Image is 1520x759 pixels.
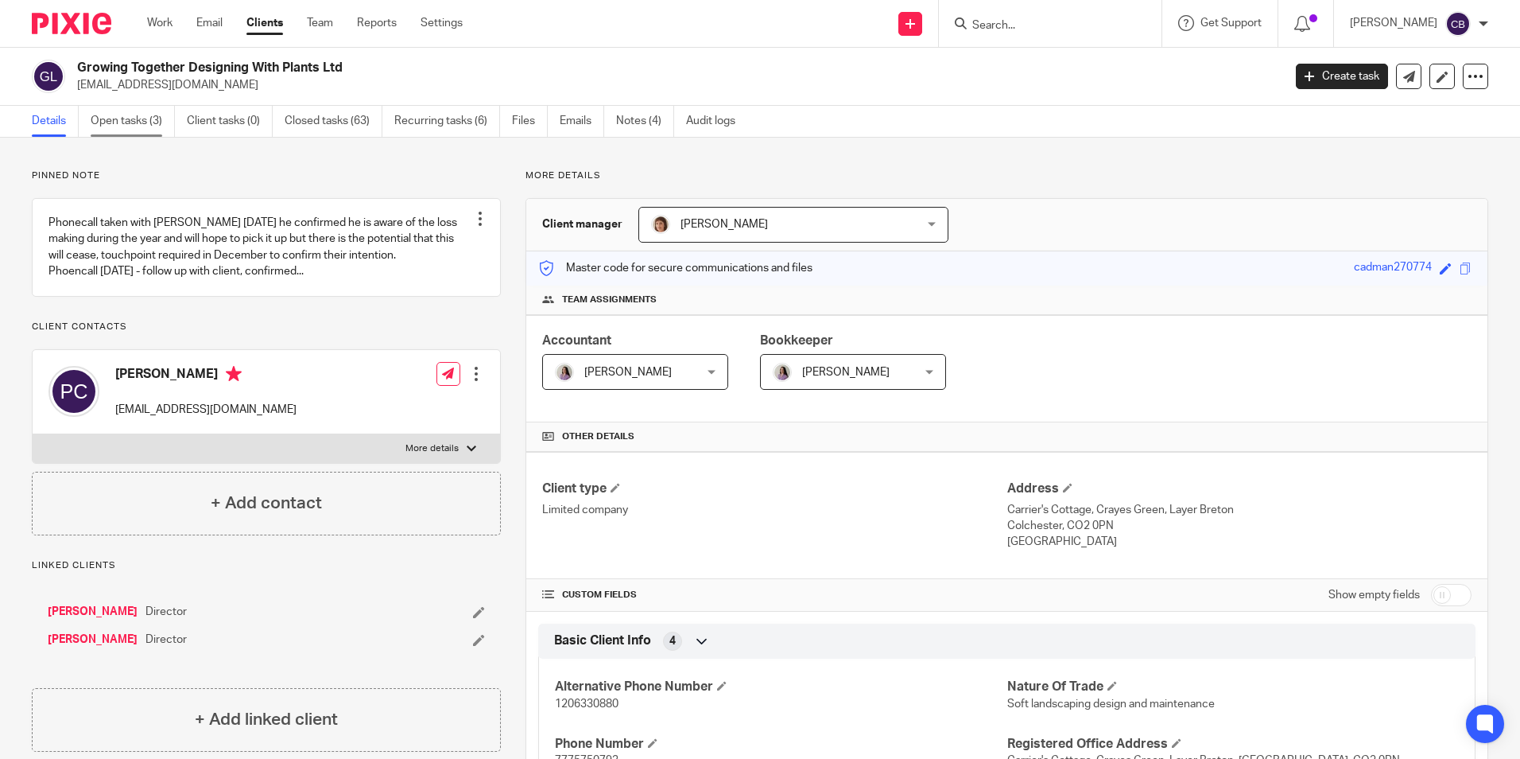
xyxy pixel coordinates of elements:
[1350,15,1437,31] p: [PERSON_NAME]
[584,367,672,378] span: [PERSON_NAME]
[32,559,501,572] p: Linked clients
[226,366,242,382] i: Primary
[357,15,397,31] a: Reports
[542,502,1006,518] p: Limited company
[32,106,79,137] a: Details
[145,604,187,620] span: Director
[115,366,297,386] h4: [PERSON_NAME]
[773,363,792,382] img: Olivia.jpg
[195,707,338,732] h4: + Add linked client
[651,215,670,234] img: Pixie%204.jpg
[616,106,674,137] a: Notes (4)
[1007,502,1472,518] p: Carrier's Cottage, Crayes Green, Layer Breton
[1007,699,1215,710] span: Soft landscaping design and maintenance
[512,106,548,137] a: Files
[115,402,297,418] p: [EMAIL_ADDRESS][DOMAIN_NAME]
[91,106,175,137] a: Open tasks (3)
[538,260,812,276] p: Master code for secure communications and files
[32,13,111,34] img: Pixie
[542,481,1006,497] h4: Client type
[1296,64,1388,89] a: Create task
[1200,18,1262,29] span: Get Support
[145,632,187,648] span: Director
[562,294,657,306] span: Team assignments
[542,216,622,232] h3: Client manager
[1007,534,1472,550] p: [GEOGRAPHIC_DATA]
[285,106,382,137] a: Closed tasks (63)
[147,15,173,31] a: Work
[555,736,1006,753] h4: Phone Number
[669,633,676,649] span: 4
[555,363,574,382] img: Olivia.jpg
[187,106,273,137] a: Client tasks (0)
[421,15,463,31] a: Settings
[48,604,138,620] a: [PERSON_NAME]
[542,589,1006,601] h4: CUSTOM FIELDS
[1007,679,1459,695] h4: Nature Of Trade
[405,442,459,455] p: More details
[560,106,604,137] a: Emails
[1328,587,1420,603] label: Show empty fields
[77,77,1272,93] p: [EMAIL_ADDRESS][DOMAIN_NAME]
[760,334,833,347] span: Bookkeeper
[525,169,1488,182] p: More details
[802,367,890,378] span: [PERSON_NAME]
[555,699,618,710] span: 1206330880
[307,15,333,31] a: Team
[542,334,611,347] span: Accountant
[32,321,501,333] p: Client contacts
[77,60,1033,76] h2: Growing Together Designing With Plants Ltd
[971,19,1114,33] input: Search
[211,491,322,516] h4: + Add contact
[1007,736,1459,753] h4: Registered Office Address
[554,632,651,649] span: Basic Client Info
[686,106,747,137] a: Audit logs
[246,15,283,31] a: Clients
[1354,259,1432,278] div: cadman270774
[681,219,768,230] span: [PERSON_NAME]
[48,366,99,417] img: svg%3E
[32,60,65,93] img: svg%3E
[32,169,501,182] p: Pinned note
[48,632,138,648] a: [PERSON_NAME]
[196,15,223,31] a: Email
[1445,11,1471,37] img: svg%3E
[555,679,1006,695] h4: Alternative Phone Number
[394,106,500,137] a: Recurring tasks (6)
[562,430,634,443] span: Other details
[1007,518,1472,534] p: Colchester, CO2 0PN
[1007,481,1472,497] h4: Address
